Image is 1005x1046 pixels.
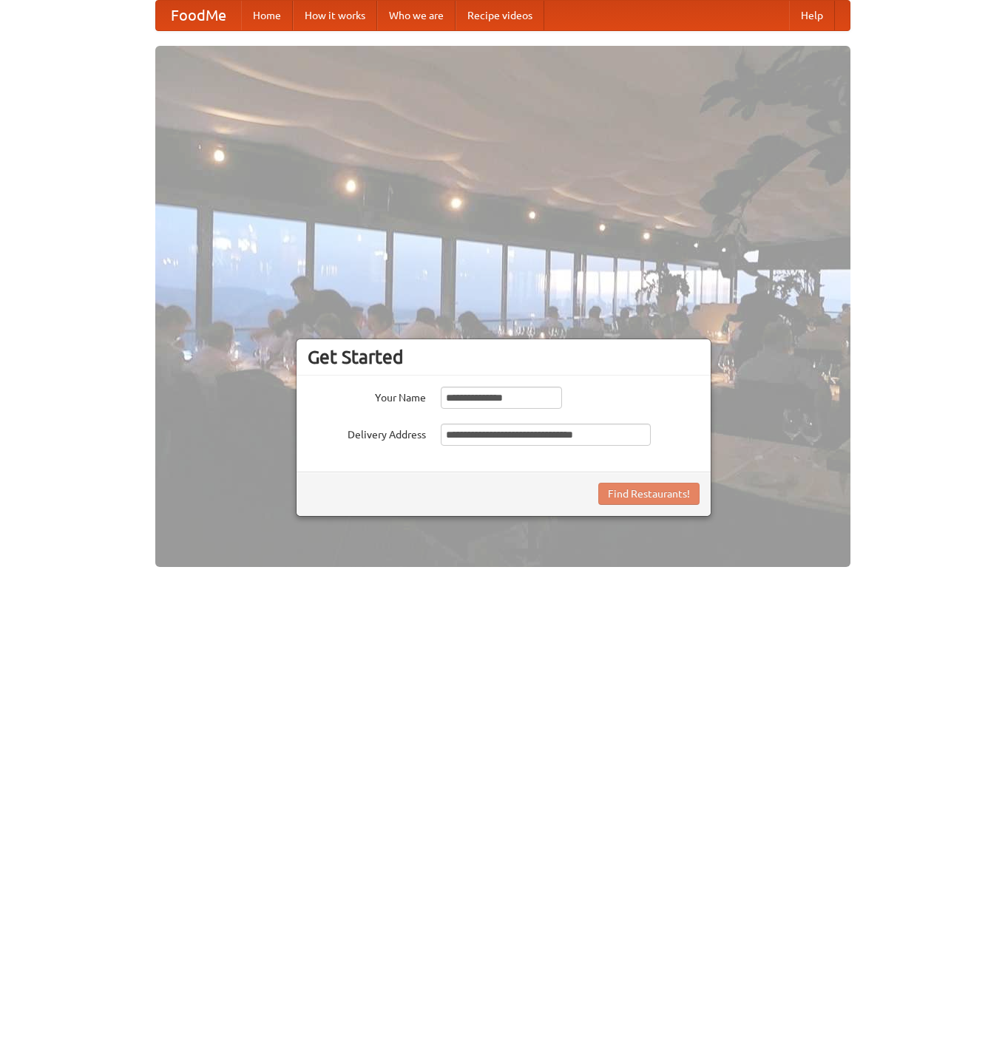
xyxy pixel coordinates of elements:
[789,1,835,30] a: Help
[456,1,544,30] a: Recipe videos
[241,1,293,30] a: Home
[156,1,241,30] a: FoodMe
[308,424,426,442] label: Delivery Address
[308,387,426,405] label: Your Name
[308,346,700,368] h3: Get Started
[377,1,456,30] a: Who we are
[293,1,377,30] a: How it works
[598,483,700,505] button: Find Restaurants!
